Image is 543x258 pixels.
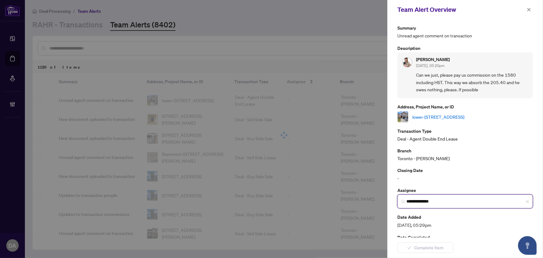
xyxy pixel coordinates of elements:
[403,58,412,67] img: Profile Icon
[397,147,533,162] div: Toronto - [PERSON_NAME]
[397,213,533,221] p: Date Added
[397,5,525,14] div: Team Alert Overview
[397,242,453,253] button: Complete Item
[398,112,408,122] img: thumbnail-img
[397,234,533,241] p: Date Completed
[412,113,464,120] a: lower-[STREET_ADDRESS]
[397,187,533,194] p: Assignee
[397,127,533,142] div: Deal - Agent Double End Lease
[401,200,405,203] img: search_icon
[397,32,533,39] span: Unread agent comment on transaction
[416,71,528,93] span: Can we just, please pay us commission on the 1580 including HST. This way we absorb the 205.40 an...
[527,7,531,12] span: close
[526,200,529,203] span: close
[397,167,533,174] p: Closing Date
[397,24,533,31] p: Summary
[397,45,533,52] p: Description
[397,222,533,229] span: [DATE], 05:29pm
[416,63,444,68] span: [DATE], 05:20pm
[416,57,450,62] h5: [PERSON_NAME]
[518,236,537,255] button: Open asap
[397,167,533,181] div: -
[397,127,533,135] p: Transaction Type
[397,147,533,154] p: Branch
[397,103,533,110] p: Address, Project Name, or ID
